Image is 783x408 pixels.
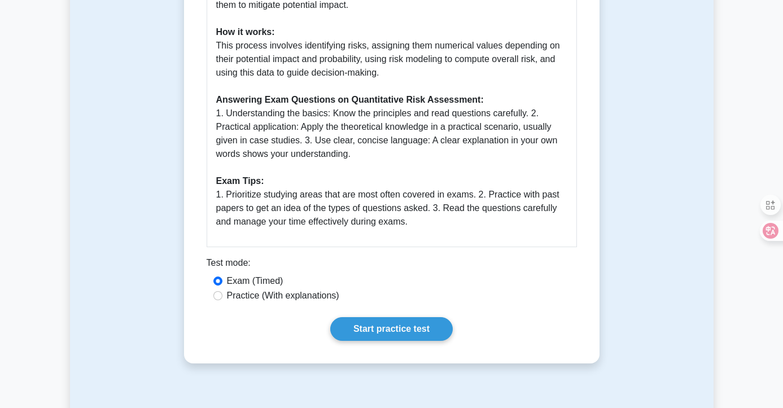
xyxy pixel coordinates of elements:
b: How it works: [216,27,275,37]
a: Start practice test [330,317,453,341]
b: Exam Tips: [216,176,264,186]
label: Exam (Timed) [227,274,283,288]
div: Test mode: [207,256,577,274]
label: Practice (With explanations) [227,289,339,302]
b: Answering Exam Questions on Quantitative Risk Assessment: [216,95,484,104]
